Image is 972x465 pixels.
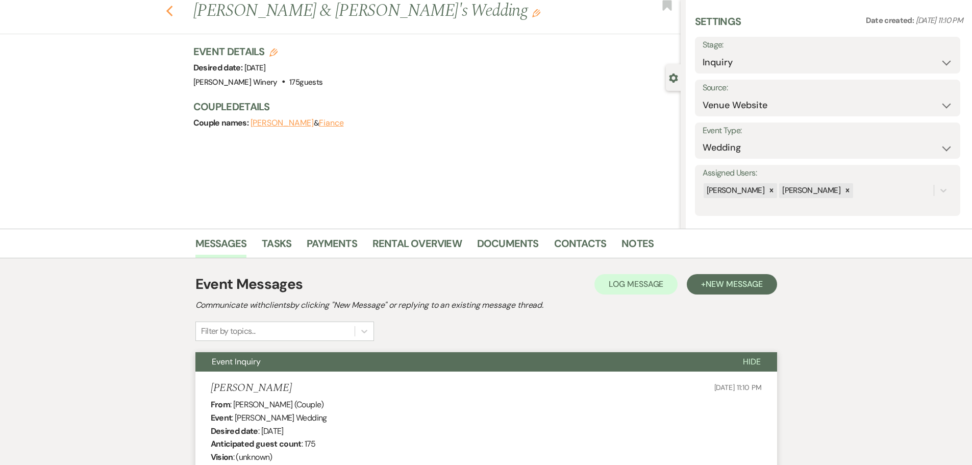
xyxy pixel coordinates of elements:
[211,438,302,449] b: Anticipated guest count
[201,325,256,337] div: Filter by topics...
[703,81,953,95] label: Source:
[211,426,258,436] b: Desired date
[319,119,344,127] button: Fiance
[743,356,761,367] span: Hide
[211,399,230,410] b: From
[193,117,251,128] span: Couple names:
[916,15,963,26] span: [DATE] 11:10 PM
[609,279,663,289] span: Log Message
[193,77,278,87] span: [PERSON_NAME] Winery
[704,183,766,198] div: [PERSON_NAME]
[779,183,842,198] div: [PERSON_NAME]
[289,77,322,87] span: 175 guests
[554,235,607,258] a: Contacts
[211,412,232,423] b: Event
[211,382,292,395] h5: [PERSON_NAME]
[372,235,462,258] a: Rental Overview
[193,62,244,73] span: Desired date:
[695,14,741,37] h3: Settings
[195,274,303,295] h1: Event Messages
[532,8,540,17] button: Edit
[727,352,777,372] button: Hide
[477,235,539,258] a: Documents
[703,124,953,138] label: Event Type:
[714,383,762,392] span: [DATE] 11:10 PM
[621,235,654,258] a: Notes
[251,118,344,128] span: &
[195,352,727,372] button: Event Inquiry
[307,235,357,258] a: Payments
[594,274,678,295] button: Log Message
[703,166,953,181] label: Assigned Users:
[687,274,777,295] button: +New Message
[195,235,247,258] a: Messages
[703,38,953,53] label: Stage:
[251,119,314,127] button: [PERSON_NAME]
[193,44,323,59] h3: Event Details
[211,452,233,462] b: Vision
[669,72,678,82] button: Close lead details
[244,63,266,73] span: [DATE]
[866,15,916,26] span: Date created:
[706,279,762,289] span: New Message
[193,100,670,114] h3: Couple Details
[195,299,777,311] h2: Communicate with clients by clicking "New Message" or replying to an existing message thread.
[212,356,261,367] span: Event Inquiry
[262,235,291,258] a: Tasks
